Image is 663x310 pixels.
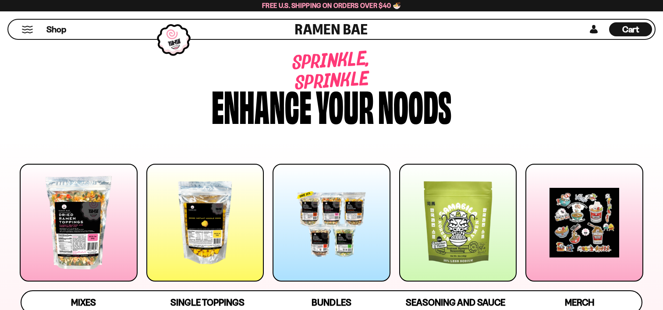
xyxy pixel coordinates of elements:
[316,84,374,126] div: your
[609,20,652,39] a: Cart
[406,297,505,308] span: Seasoning and Sauce
[262,1,401,10] span: Free U.S. Shipping on Orders over $40 🍜
[212,84,312,126] div: Enhance
[170,297,245,308] span: Single Toppings
[565,297,594,308] span: Merch
[622,24,639,35] span: Cart
[71,297,96,308] span: Mixes
[378,84,451,126] div: noods
[46,22,66,36] a: Shop
[46,24,66,35] span: Shop
[21,26,33,33] button: Mobile Menu Trigger
[312,297,351,308] span: Bundles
